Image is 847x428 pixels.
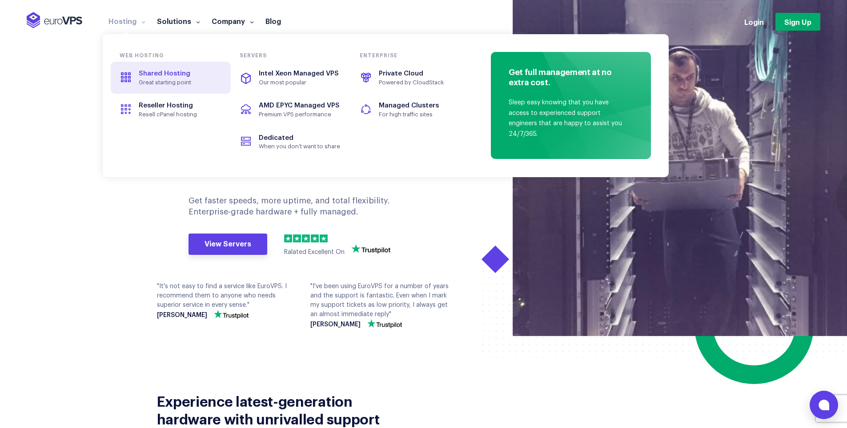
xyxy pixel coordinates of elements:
a: Sign Up [775,13,820,31]
a: Blog [260,16,287,25]
a: Shared HostingGreat starting point [111,62,231,94]
span: Powered by CloudStack [379,79,461,86]
img: 1 [284,234,292,242]
a: Private CloudPowered by CloudStack [351,62,471,94]
span: Great starting point [139,79,221,86]
a: Intel Xeon Managed VPSOur most popular [231,62,351,94]
a: Login [744,17,764,27]
a: Reseller HostingResell cPanel hosting [111,94,231,126]
strong: [PERSON_NAME] [157,312,207,319]
span: Premium VPS performance [259,111,341,118]
span: For high traffic sites [379,111,461,118]
a: Hosting [103,16,151,25]
img: 4 [311,234,319,242]
div: "I've been using EuroVPS for a number of years and the support is fantastic. Even when I mark my ... [310,282,450,328]
h2: Experience latest-generation hardware with unrivalled support [157,392,417,427]
p: Get faster speeds, more uptime, and total flexibility. Enterprise-grade hardware + fully managed. [189,195,408,218]
img: EuroVPS [27,12,82,28]
span: Intel Xeon Managed VPS [259,70,339,77]
a: Managed ClustersFor high traffic sites [351,94,471,126]
img: trustpilot-vector-logo.png [214,310,249,319]
span: Shared Hosting [139,70,190,77]
a: AMD EPYC Managed VPSPremium VPS performance [231,94,351,126]
img: 2 [293,234,301,242]
img: 3 [302,234,310,242]
div: "It's not easy to find a service like EuroVPS. I recommend them to anyone who needs superior serv... [157,282,297,319]
img: 5 [320,234,328,242]
span: AMD EPYC Managed VPS [259,102,340,109]
span: Our most popular [259,79,341,86]
span: Dedicated [259,135,293,141]
a: View Servers [189,234,267,255]
strong: [PERSON_NAME] [310,321,361,328]
span: Ralated Excellent On [284,249,345,255]
span: Managed Clusters [379,102,439,109]
img: trustpilot-vector-logo.png [367,319,402,328]
h4: Get full management at no extra cost. [509,67,629,90]
a: Solutions [151,16,206,25]
span: Reseller Hosting [139,102,193,109]
span: Resell cPanel hosting [139,111,221,118]
button: Open chat window [810,391,838,419]
p: Sleep easy knowing that you have access to experienced support engineers that are happy to assist... [509,98,629,140]
span: When you don’t want to share [259,143,341,150]
a: DedicatedWhen you don’t want to share [231,126,351,158]
a: Company [206,16,260,25]
span: Private Cloud [379,70,423,77]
